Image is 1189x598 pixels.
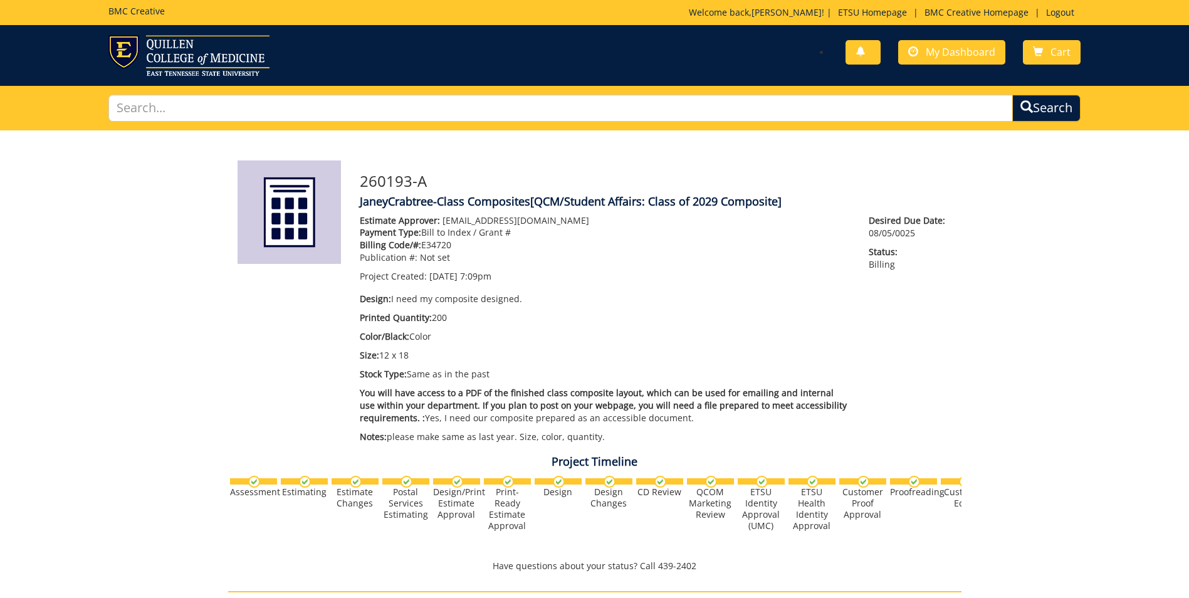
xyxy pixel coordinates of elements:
[360,251,417,263] span: Publication #:
[360,330,409,342] span: Color/Black:
[908,476,920,488] img: checkmark
[360,431,387,443] span: Notes:
[360,349,851,362] p: 12 x 18
[530,194,782,209] span: [QCM/Student Affairs: Class of 2029 Composite]
[756,476,768,488] img: checkmark
[360,387,851,424] p: Yes, I need our composite prepared as an accessible document.
[360,368,851,380] p: Same as in the past
[869,214,951,227] span: Desired Due Date:
[350,476,362,488] img: checkmark
[738,486,785,532] div: ETSU Identity Approval (UMC)
[228,560,961,572] p: Have questions about your status? Call 439-2402
[360,312,432,323] span: Printed Quantity:
[898,40,1005,65] a: My Dashboard
[360,173,952,189] h3: 260193-A
[1050,45,1071,59] span: Cart
[926,45,995,59] span: My Dashboard
[360,226,851,239] p: Bill to Index / Grant #
[382,486,429,520] div: Postal Services Estimating
[360,226,421,238] span: Payment Type:
[108,6,165,16] h5: BMC Creative
[360,270,427,282] span: Project Created:
[869,214,951,239] p: 08/05/0025
[360,239,851,251] p: E34720
[918,6,1035,18] a: BMC Creative Homepage
[869,246,951,258] span: Status:
[108,95,1013,122] input: Search...
[839,486,886,520] div: Customer Proof Approval
[360,368,407,380] span: Stock Type:
[299,476,311,488] img: checkmark
[604,476,615,488] img: checkmark
[553,476,565,488] img: checkmark
[484,486,531,532] div: Print-Ready Estimate Approval
[788,486,835,532] div: ETSU Health Identity Approval
[807,476,819,488] img: checkmark
[360,239,421,251] span: Billing Code/#:
[890,486,937,498] div: Proofreading
[1023,40,1081,65] a: Cart
[689,6,1081,19] p: Welcome back, ! | | |
[108,35,270,76] img: ETSU logo
[360,330,851,343] p: Color
[360,431,851,443] p: please make same as last year. Size, color, quantity.
[502,476,514,488] img: checkmark
[687,486,734,520] div: QCOM Marketing Review
[360,293,391,305] span: Design:
[230,486,277,498] div: Assessment
[332,486,379,509] div: Estimate Changes
[832,6,913,18] a: ETSU Homepage
[360,293,851,305] p: I need my composite designed.
[360,214,851,227] p: [EMAIL_ADDRESS][DOMAIN_NAME]
[360,312,851,324] p: 200
[433,486,480,520] div: Design/Print Estimate Approval
[1040,6,1081,18] a: Logout
[941,486,988,509] div: Customer Edits
[360,214,440,226] span: Estimate Approver:
[869,246,951,271] p: Billing
[401,476,412,488] img: checkmark
[752,6,822,18] a: [PERSON_NAME]
[429,270,491,282] span: [DATE] 7:09pm
[360,349,379,361] span: Size:
[360,387,847,424] span: You will have access to a PDF of the finished class composite layout, which can be used for email...
[535,486,582,498] div: Design
[585,486,632,509] div: Design Changes
[238,160,341,264] img: Product featured image
[451,476,463,488] img: checkmark
[248,476,260,488] img: checkmark
[1012,95,1081,122] button: Search
[857,476,869,488] img: checkmark
[281,486,328,498] div: Estimating
[360,196,952,208] h4: JaneyCrabtree-Class Composites
[705,476,717,488] img: checkmark
[420,251,450,263] span: Not set
[959,476,971,488] img: checkmark
[654,476,666,488] img: checkmark
[636,486,683,498] div: CD Review
[228,456,961,468] h4: Project Timeline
